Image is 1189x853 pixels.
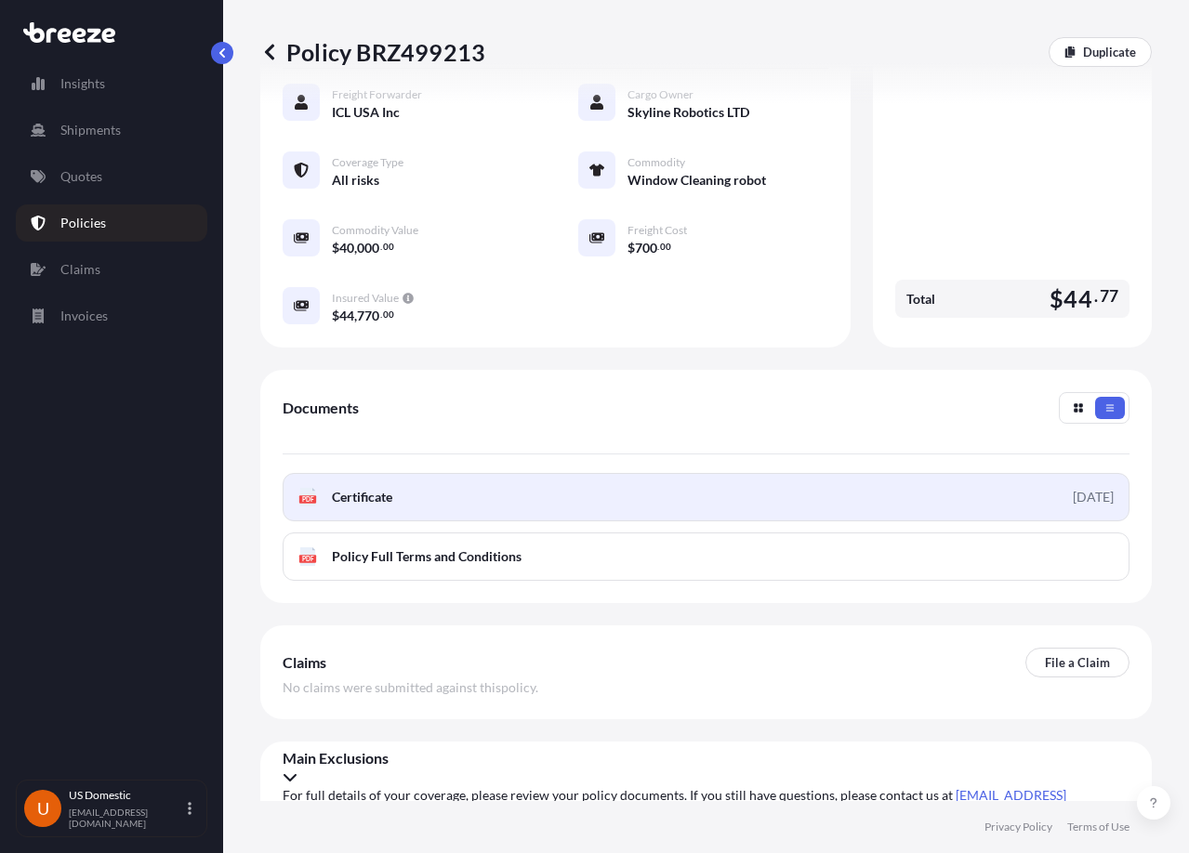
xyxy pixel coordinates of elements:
span: Insured Value [332,291,399,306]
span: For full details of your coverage, please review your policy documents. If you still have questio... [283,786,1130,823]
span: ICL USA Inc [332,103,400,122]
span: . [657,243,659,250]
span: Coverage Type [332,155,403,170]
span: Skyline Robotics LTD [628,103,749,122]
span: 00 [383,243,394,250]
a: Policies [16,204,207,242]
a: PDFPolicy Full Terms and Conditions [283,532,1130,581]
span: Total [906,290,935,308]
text: PDF [302,496,314,503]
span: 44 [1063,287,1091,310]
p: Policies [60,214,106,232]
span: Window Cleaning robot [628,171,766,190]
span: . [1094,291,1098,302]
span: 00 [383,311,394,318]
a: Terms of Use [1067,820,1130,834]
span: 000 [357,242,379,255]
p: Claims [60,260,100,279]
span: No claims were submitted against this policy . [283,678,538,697]
p: Insights [60,74,105,93]
span: $ [1050,287,1063,310]
a: Claims [16,251,207,288]
span: U [37,799,49,818]
span: . [380,311,382,318]
span: , [354,242,357,255]
a: Quotes [16,158,207,195]
span: 44 [339,309,354,322]
span: Commodity Value [332,223,418,238]
div: Main Exclusions [283,749,1130,786]
span: 00 [660,243,671,250]
span: $ [332,242,339,255]
span: . [380,243,382,250]
span: Commodity [628,155,685,170]
span: $ [332,309,339,322]
span: Policy Full Terms and Conditions [332,547,522,566]
span: 700 [635,242,657,255]
span: 40 [339,242,354,255]
span: 770 [357,309,379,322]
span: , [354,309,357,322]
span: Main Exclusions [283,749,1130,768]
span: Documents [283,399,359,417]
a: Shipments [16,112,207,149]
text: PDF [302,556,314,562]
p: Quotes [60,167,102,186]
span: Certificate [332,488,392,506]
span: Claims [283,653,326,672]
p: Shipments [60,121,121,139]
span: Freight Cost [628,223,687,238]
span: 77 [1100,291,1118,302]
a: File a Claim [1025,648,1130,677]
div: [DATE] [1073,488,1114,506]
span: $ [628,242,635,255]
a: Insights [16,65,207,102]
p: US Domestic [69,788,184,803]
a: Invoices [16,297,207,335]
a: Duplicate [1049,37,1152,67]
p: [EMAIL_ADDRESS][DOMAIN_NAME] [69,807,184,829]
a: PDFCertificate[DATE] [283,473,1130,521]
p: Policy BRZ499213 [260,37,485,67]
p: File a Claim [1045,653,1110,672]
a: Privacy Policy [984,820,1052,834]
span: All risks [332,171,379,190]
p: Invoices [60,307,108,325]
p: Duplicate [1083,43,1136,61]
